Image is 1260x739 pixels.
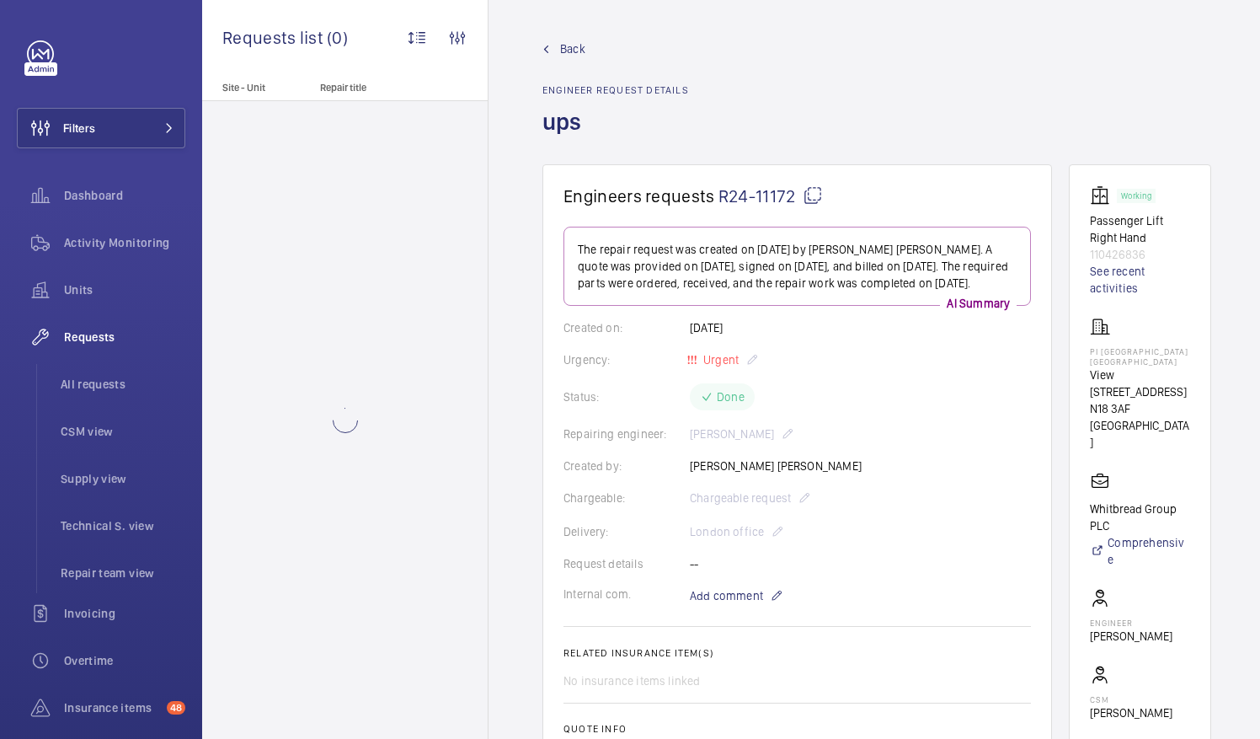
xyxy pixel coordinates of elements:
span: Insurance items [64,699,160,716]
span: Overtime [64,652,185,669]
span: Repair team view [61,565,185,581]
span: 48 [167,701,185,715]
p: 110426836 [1090,246,1190,263]
p: The repair request was created on [DATE] by [PERSON_NAME] [PERSON_NAME]. A quote was provided on ... [578,241,1017,292]
p: PI [GEOGRAPHIC_DATA] [GEOGRAPHIC_DATA] [1090,346,1190,367]
span: Technical S. view [61,517,185,534]
a: Comprehensive [1090,534,1190,568]
p: [PERSON_NAME] [1090,628,1172,645]
span: Activity Monitoring [64,234,185,251]
p: Repair title [320,82,431,94]
span: Filters [63,120,95,137]
h2: Quote info [563,723,1031,735]
span: Requests list [222,27,327,48]
p: Engineer [1090,618,1172,628]
span: Engineers requests [563,185,715,206]
p: [PERSON_NAME] [1090,704,1172,721]
p: Working [1121,193,1151,199]
p: Whitbread Group PLC [1090,501,1190,534]
p: CSM [1090,694,1172,704]
p: Passenger Lift Right Hand [1090,212,1190,246]
h1: ups [542,106,689,164]
span: Units [64,281,185,298]
span: CSM view [61,423,185,440]
span: Dashboard [64,187,185,204]
p: N18 3AF [GEOGRAPHIC_DATA] [1090,400,1190,451]
img: elevator.svg [1090,185,1117,206]
a: See recent activities [1090,263,1190,297]
span: Requests [64,329,185,345]
span: All requests [61,376,185,393]
h2: Engineer request details [542,84,689,96]
p: Site - Unit [202,82,313,94]
h2: Related insurance item(s) [563,647,1031,659]
p: View [STREET_ADDRESS] [1090,367,1190,400]
span: Add comment [690,587,763,604]
span: Supply view [61,470,185,487]
button: Filters [17,108,185,148]
span: R24-11172 [718,185,823,206]
p: AI Summary [940,295,1017,312]
span: Back [560,40,585,57]
span: Invoicing [64,605,185,622]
